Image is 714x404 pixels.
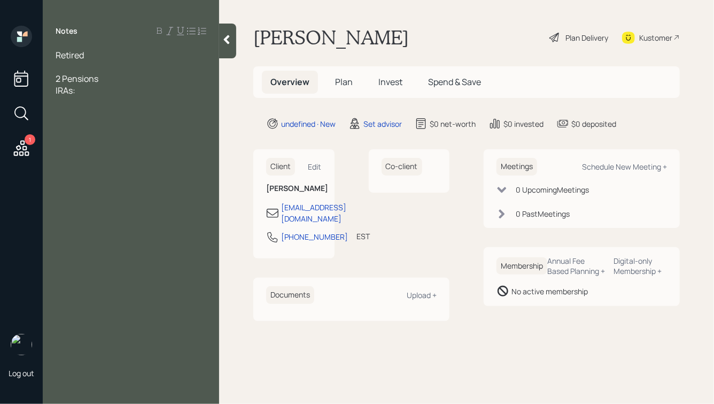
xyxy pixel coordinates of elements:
[56,85,75,96] span: IRAs:
[496,257,547,275] h6: Membership
[335,76,353,88] span: Plan
[430,118,476,129] div: $0 net-worth
[614,256,667,276] div: Digital-only Membership +
[266,184,322,193] h6: [PERSON_NAME]
[25,134,35,145] div: 1
[503,118,544,129] div: $0 invested
[308,162,322,172] div: Edit
[266,158,295,176] h6: Client
[639,32,672,43] div: Kustomer
[516,184,589,195] div: 0 Upcoming Meeting s
[378,76,402,88] span: Invest
[516,208,570,219] div: 0 Past Meeting s
[56,49,84,61] span: Retired
[547,256,606,276] div: Annual Fee Based Planning +
[565,32,608,43] div: Plan Delivery
[407,290,437,300] div: Upload +
[363,118,402,129] div: Set advisor
[253,26,409,49] h1: [PERSON_NAME]
[496,158,537,176] h6: Meetings
[56,73,98,85] span: 2 Pensions
[428,76,481,88] span: Spend & Save
[281,202,346,224] div: [EMAIL_ADDRESS][DOMAIN_NAME]
[270,76,309,88] span: Overview
[266,286,314,304] h6: Documents
[11,334,32,355] img: hunter_neumayer.jpg
[511,286,588,297] div: No active membership
[281,231,348,242] div: [PHONE_NUMBER]
[571,118,616,129] div: $0 deposited
[9,368,34,378] div: Log out
[56,26,77,36] label: Notes
[382,158,422,176] h6: Co-client
[582,162,667,172] div: Schedule New Meeting +
[356,231,370,242] div: EST
[281,118,336,129] div: undefined · New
